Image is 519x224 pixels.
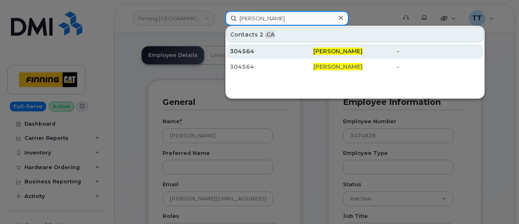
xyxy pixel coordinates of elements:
span: .CA [265,30,275,39]
div: 304564 [230,63,313,71]
a: 304564[PERSON_NAME]- [227,59,484,74]
div: - [397,47,480,55]
span: [PERSON_NAME] [313,63,363,70]
input: Find something... [225,11,349,26]
div: Contacts [227,27,484,42]
div: - [397,63,480,71]
span: 2 [259,30,264,39]
span: [PERSON_NAME] [313,48,363,55]
div: 304564 [230,47,313,55]
a: 304564[PERSON_NAME]- [227,44,484,59]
